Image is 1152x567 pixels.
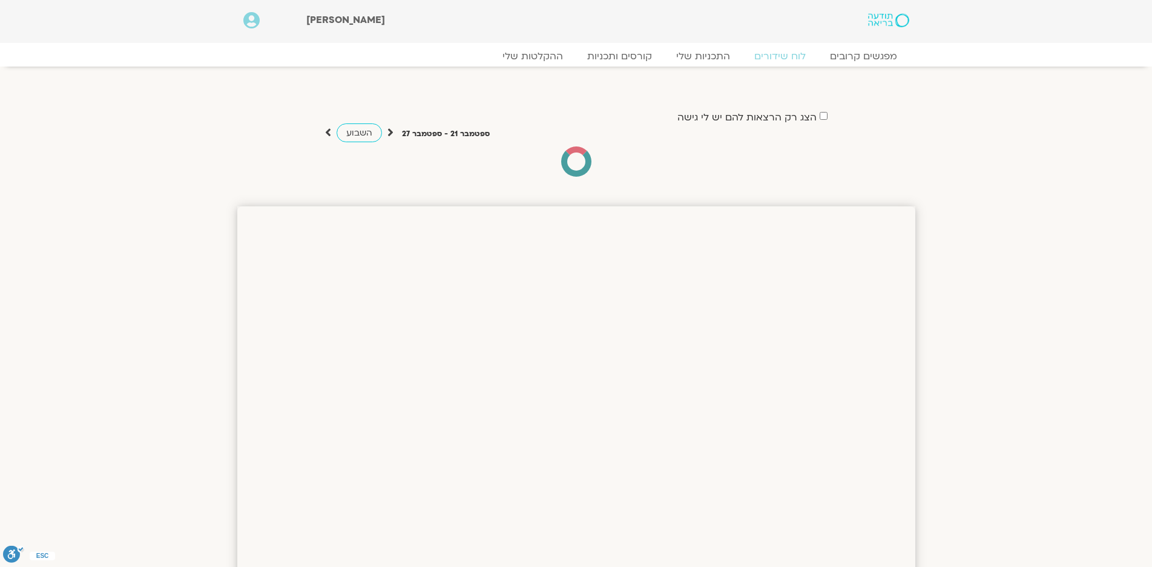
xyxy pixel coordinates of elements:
a: מפגשים קרובים [818,50,909,62]
a: קורסים ותכניות [575,50,664,62]
a: התכניות שלי [664,50,742,62]
p: ספטמבר 21 - ספטמבר 27 [402,128,490,140]
a: השבוע [337,123,382,142]
span: [PERSON_NAME] [306,13,385,27]
nav: Menu [243,50,909,62]
a: לוח שידורים [742,50,818,62]
a: ההקלטות שלי [490,50,575,62]
span: השבוע [346,127,372,139]
label: הצג רק הרצאות להם יש לי גישה [677,112,817,123]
